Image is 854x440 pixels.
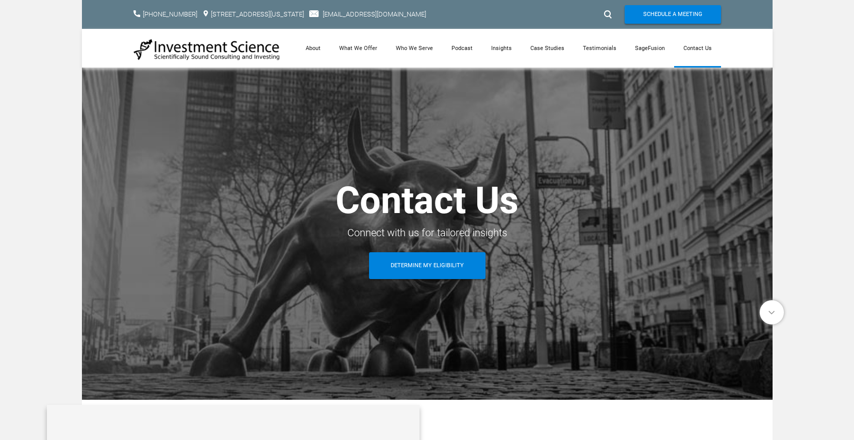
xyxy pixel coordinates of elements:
a: What We Offer [330,29,387,68]
a: Case Studies [521,29,574,68]
div: ​Connect with us for tailored insights [133,223,721,242]
a: Who We Serve [387,29,442,68]
span: Determine My Eligibility [391,252,464,279]
span: Schedule A Meeting [643,5,702,24]
a: Contact Us [674,29,721,68]
a: Schedule A Meeting [625,5,721,24]
a: [STREET_ADDRESS][US_STATE]​ [211,10,304,18]
a: Insights [482,29,521,68]
span: Contact Us​​​​ [336,178,518,222]
a: Testimonials [574,29,626,68]
a: [PHONE_NUMBER] [143,10,197,18]
a: Podcast [442,29,482,68]
a: SageFusion [626,29,674,68]
a: [EMAIL_ADDRESS][DOMAIN_NAME] [323,10,426,18]
img: Investment Science | NYC Consulting Services [133,38,280,61]
a: Determine My Eligibility [369,252,485,279]
a: About [296,29,330,68]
